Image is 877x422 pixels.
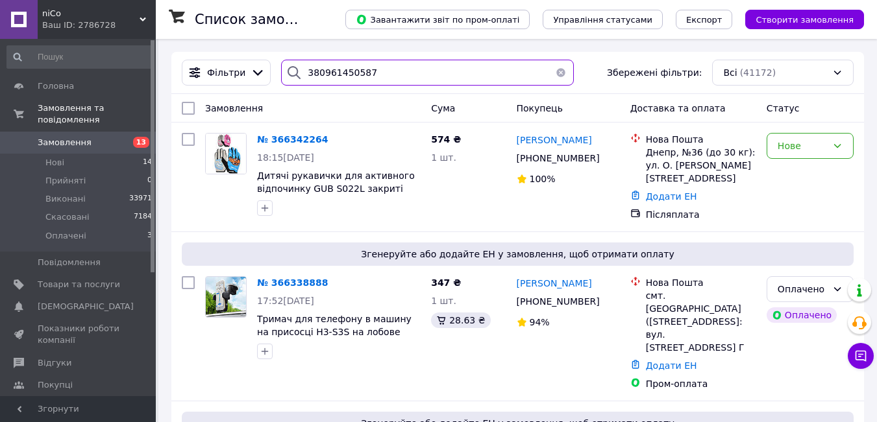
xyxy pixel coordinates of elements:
[257,277,328,288] a: № 366338888
[431,312,490,328] div: 28.63 ₴
[205,133,247,174] a: Фото товару
[646,208,756,221] div: Післяплата
[646,360,697,371] a: Додати ЕН
[38,379,73,391] span: Покупці
[646,276,756,289] div: Нова Пошта
[553,15,652,25] span: Управління статусами
[732,14,864,24] a: Створити замовлення
[257,314,412,350] a: Тримач для телефону в машину на присосці H3-S3S на лобове скло/торпеду
[134,211,152,223] span: 7184
[45,230,86,242] span: Оплачені
[45,193,86,205] span: Виконані
[778,139,827,153] div: Нове
[147,175,152,187] span: 0
[848,343,874,369] button: Чат з покупцем
[646,289,756,354] div: смт. [GEOGRAPHIC_DATA] ([STREET_ADDRESS]: вул. [STREET_ADDRESS] Г
[356,14,519,25] span: Завантажити звіт по пром-оплаті
[646,191,697,202] a: Додати ЕН
[205,276,247,318] a: Фото товару
[207,66,245,79] span: Фільтри
[646,146,756,185] div: Днепр, №36 (до 30 кг): ул. О. [PERSON_NAME][STREET_ADDRESS]
[431,277,461,288] span: 347 ₴
[206,134,246,174] img: Фото товару
[38,357,71,369] span: Відгуки
[745,10,864,29] button: Створити замовлення
[517,135,592,145] span: [PERSON_NAME]
[45,175,86,187] span: Прийняті
[147,230,152,242] span: 3
[281,60,574,86] input: Пошук за номером замовлення, ПІБ покупця, номером телефону, Email, номером накладної
[543,10,663,29] button: Управління статусами
[38,80,74,92] span: Головна
[42,8,140,19] span: niCo
[514,149,602,167] div: [PHONE_NUMBER]
[38,102,156,126] span: Замовлення та повідомлення
[431,103,455,113] span: Cума
[143,157,152,169] span: 14
[431,152,456,163] span: 1 шт.
[205,103,263,113] span: Замовлення
[517,134,592,147] a: [PERSON_NAME]
[38,323,120,346] span: Показники роботи компанії
[431,296,456,306] span: 1 шт.
[723,66,737,79] span: Всі
[740,67,776,78] span: (41172)
[45,211,90,223] span: Скасовані
[345,10,530,29] button: Завантажити звіт по пром-оплаті
[257,134,328,145] a: № 366342264
[530,317,550,327] span: 94%
[38,279,120,290] span: Товари та послуги
[257,170,415,207] a: Дитячі рукавички для активного відпочинку GUB S022L закриті велоперчатки
[195,12,327,27] h1: Список замовлень
[630,103,726,113] span: Доставка та оплата
[38,137,92,148] span: Замовлення
[767,103,800,113] span: Статус
[646,377,756,390] div: Пром-оплата
[517,277,592,290] a: [PERSON_NAME]
[686,15,723,25] span: Експорт
[38,301,134,312] span: [DEMOGRAPHIC_DATA]
[206,277,246,317] img: Фото товару
[548,60,574,86] button: Очистить
[431,134,461,145] span: 574 ₴
[767,307,837,323] div: Оплачено
[45,157,64,169] span: Нові
[517,103,563,113] span: Покупець
[257,152,314,163] span: 18:15[DATE]
[607,66,702,79] span: Збережені фільтри:
[514,292,602,311] div: [PHONE_NUMBER]
[646,133,756,146] div: Нова Пошта
[129,193,152,205] span: 33971
[778,282,827,296] div: Оплачено
[517,278,592,288] span: [PERSON_NAME]
[530,174,556,184] span: 100%
[42,19,156,31] div: Ваш ID: 2786728
[756,15,854,25] span: Створити замовлення
[6,45,153,69] input: Пошук
[38,257,101,268] span: Повідомлення
[187,248,848,261] span: Згенеруйте або додайте ЕН у замовлення, щоб отримати оплату
[257,296,314,306] span: 17:52[DATE]
[676,10,733,29] button: Експорт
[133,137,149,148] span: 13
